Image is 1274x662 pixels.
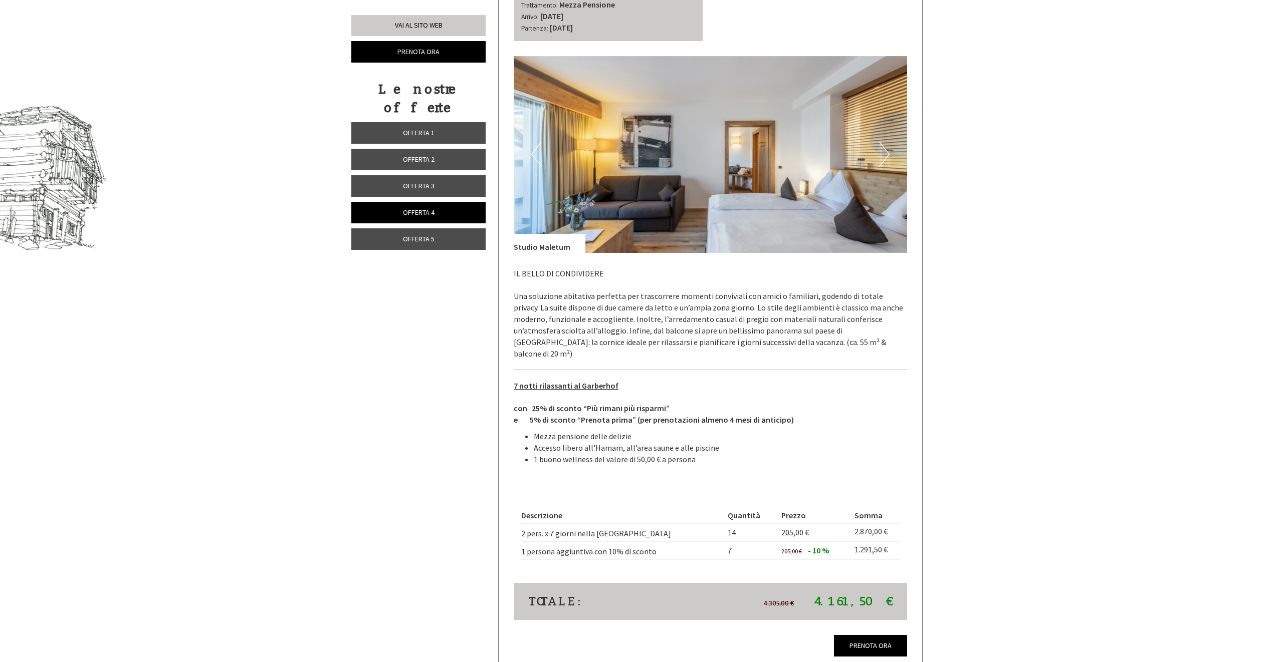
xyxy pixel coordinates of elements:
[521,13,539,21] small: Arrivo:
[403,208,435,217] span: Offerta 4
[724,508,777,523] th: Quantità
[403,234,435,243] span: Offerta 5
[724,542,777,560] td: 7
[851,524,900,542] td: 2.870,00 €
[534,442,908,454] li: Accesso libero all'Hamam, all’area saune e alle piscine
[351,41,486,63] a: Prenota ora
[540,11,563,21] b: [DATE]
[403,155,435,164] span: Offerta 2
[879,142,890,167] button: Next
[781,547,802,555] span: 205,00 €
[514,381,794,425] strong: con 25% di sconto “Più rimani più risparmi” e 5% di sconto “Prenota prima” (per prenotazioni alme...
[521,542,724,560] td: 1 persona aggiuntiva con 10% di sconto
[534,431,908,442] li: Mezza pensione delle delizie
[521,1,558,10] small: Trattamento:
[351,15,486,36] a: Vai al sito web
[514,234,585,253] div: Studio Maletum
[550,23,573,33] b: [DATE]
[534,454,908,465] li: 1 buono wellness del valore di 50,00 € a persona
[514,56,908,253] img: image
[531,142,542,167] button: Previous
[521,593,711,610] div: Totale:
[403,128,435,137] span: Offerta 1
[834,635,907,656] a: Prenota ora
[514,381,618,391] u: 7 notti rilassanti al Garberhof
[724,524,777,542] td: 14
[777,508,851,523] th: Prezzo
[521,24,548,33] small: Partenza:
[851,542,900,560] td: 1.291,50 €
[851,508,900,523] th: Somma
[808,545,829,555] span: - 10 %
[521,508,724,523] th: Descrizione
[781,527,809,537] span: 205,00 €
[521,524,724,542] td: 2 pers. x 7 giorni nella [GEOGRAPHIC_DATA]
[403,181,435,190] span: Offerta 3
[764,599,794,607] span: 4.305,00 €
[514,268,908,360] p: IL BELLO DI CONDIVIDERE Una soluzione abitativa perfetta per trascorrere momenti conviviali con a...
[351,80,483,117] div: Le nostre offerte
[814,594,892,608] span: 4.161,50 €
